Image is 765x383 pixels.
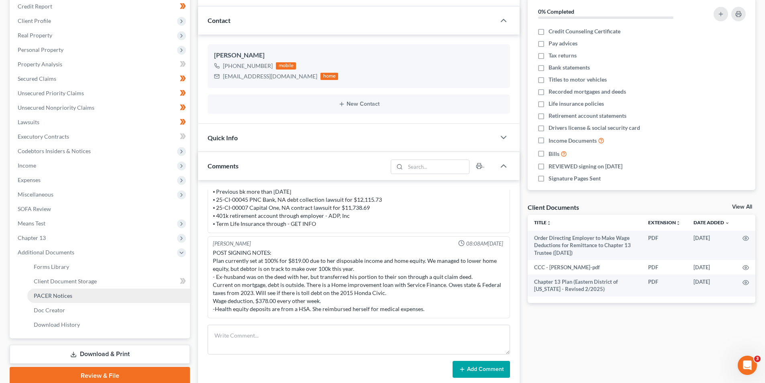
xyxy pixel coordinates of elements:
i: unfold_more [676,221,681,225]
button: New Contact [214,101,504,107]
span: Property Analysis [18,61,62,68]
span: 08:08AM[DATE] [466,240,503,248]
a: Download History [27,317,190,332]
span: Codebtors Insiders & Notices [18,147,91,154]
div: [PERSON_NAME] [213,240,251,248]
span: Unsecured Priority Claims [18,90,84,96]
span: Lawsuits [18,119,39,125]
div: [PERSON_NAME] [214,51,504,60]
span: 3 [754,356,761,362]
td: CCC - [PERSON_NAME]-pdf [528,260,642,274]
a: Executory Contracts [11,129,190,144]
i: unfold_more [547,221,551,225]
span: Credit Counseling Certificate [549,27,620,35]
span: Titles to motor vehicles [549,76,607,84]
button: Add Comment [453,361,510,378]
a: PACER Notices [27,289,190,303]
span: Expenses [18,176,41,183]
td: Chapter 13 Plan (Eastern District of [US_STATE] - Revised 2/2025) [528,274,642,297]
span: Pay advices [549,39,577,47]
span: Real Property [18,32,52,39]
a: Doc Creator [27,303,190,317]
span: Bills [549,150,559,158]
span: Drivers license & social security card [549,124,640,132]
div: mobile [276,62,296,70]
span: Income [18,162,36,169]
a: Forms Library [27,260,190,274]
span: Secured Claims [18,75,56,82]
span: Client Profile [18,17,51,24]
td: PDF [642,274,687,297]
a: Lawsuits [11,115,190,129]
span: Doc Creator [34,307,65,313]
a: Secured Claims [11,72,190,86]
div: [EMAIL_ADDRESS][DOMAIN_NAME] [223,72,317,80]
span: Credit Report [18,3,52,10]
span: Bank statements [549,63,590,72]
span: REVIEWED signing on [DATE] [549,162,622,170]
span: Chapter 13 [18,234,46,241]
a: Titleunfold_more [534,219,551,225]
strong: 0% Completed [538,8,574,15]
span: Additional Documents [18,249,74,256]
span: Recorded mortgages and deeds [549,88,626,96]
span: SOFA Review [18,205,51,212]
span: PACER Notices [34,292,72,299]
span: Income Documents [549,137,597,145]
div: [PHONE_NUMBER] [223,62,273,70]
span: Download History [34,321,80,328]
span: Personal Property [18,46,63,53]
input: Search... [406,160,469,174]
span: Miscellaneous [18,191,53,198]
span: Executory Contracts [18,133,69,140]
div: Client Documents [528,203,579,211]
a: Client Document Storage [27,274,190,289]
a: SOFA Review [11,202,190,216]
td: Order Directing Employer to Make Wage Deductions for Remittance to Chapter 13 Trustee ([DATE]) [528,231,642,260]
a: Property Analysis [11,57,190,72]
a: Extensionunfold_more [648,219,681,225]
span: Client Document Storage [34,278,97,285]
span: Tax returns [549,51,577,59]
span: Life insurance policies [549,100,604,108]
a: Download & Print [10,345,190,364]
span: Quick Info [208,134,238,141]
td: [DATE] [687,231,736,260]
span: Retirement account statements [549,112,626,120]
a: Unsecured Priority Claims [11,86,190,100]
iframe: Intercom live chat [738,356,757,375]
span: Unsecured Nonpriority Claims [18,104,94,111]
span: Means Test [18,220,45,227]
span: Contact [208,16,231,24]
a: View All [732,204,752,210]
a: Unsecured Nonpriority Claims [11,100,190,115]
span: Forms Library [34,263,69,270]
span: Comments [208,162,239,170]
td: PDF [642,231,687,260]
div: POST SIGNING NOTES: Plan currently set at 100% for $819.00 due to her disposable income and home ... [213,249,505,313]
i: expand_more [725,221,730,225]
td: PDF [642,260,687,274]
a: Date Added expand_more [694,219,730,225]
span: Signature Pages Sent [549,174,601,182]
td: [DATE] [687,274,736,297]
div: home [320,73,338,80]
td: [DATE] [687,260,736,274]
